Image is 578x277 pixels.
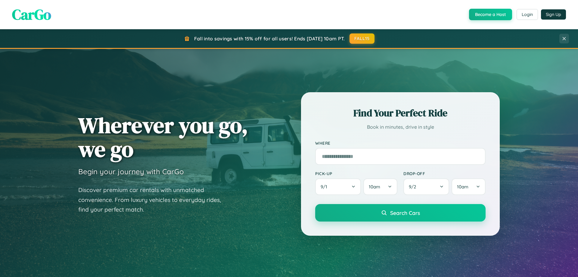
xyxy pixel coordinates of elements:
[315,204,486,222] button: Search Cars
[369,184,380,190] span: 10am
[194,36,345,42] span: Fall into savings with 15% off for all users! Ends [DATE] 10am PT.
[315,178,361,195] button: 9/1
[457,184,468,190] span: 10am
[78,113,248,161] h1: Wherever you go, we go
[315,171,397,176] label: Pick-up
[315,123,486,131] p: Book in minutes, drive in style
[541,9,566,20] button: Sign Up
[321,184,330,190] span: 9 / 1
[78,167,184,176] h3: Begin your journey with CarGo
[12,5,51,24] span: CarGo
[469,9,512,20] button: Become a Host
[315,140,486,146] label: Where
[517,9,538,20] button: Login
[350,33,375,44] button: FALL15
[390,209,420,216] span: Search Cars
[409,184,419,190] span: 9 / 2
[403,178,449,195] button: 9/2
[78,185,229,215] p: Discover premium car rentals with unmatched convenience. From luxury vehicles to everyday rides, ...
[315,106,486,120] h2: Find Your Perfect Ride
[403,171,486,176] label: Drop-off
[363,178,397,195] button: 10am
[452,178,486,195] button: 10am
